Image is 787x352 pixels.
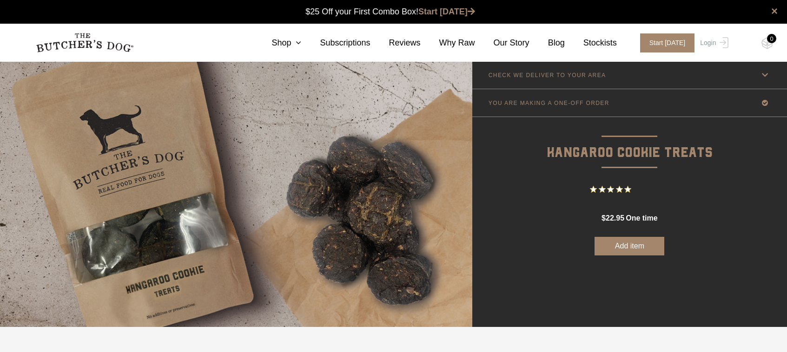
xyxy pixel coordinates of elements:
[595,237,664,255] button: Add item
[761,37,773,49] img: TBD_Cart-Empty.png
[421,37,475,49] a: Why Raw
[631,33,698,52] a: Start [DATE]
[767,34,776,43] div: 0
[636,183,669,196] span: 0 Reviews
[602,214,606,222] span: $
[626,214,657,222] span: one time
[472,61,787,89] a: CHECK WE DELIVER TO YOUR AREA
[771,6,778,17] a: close
[253,37,301,49] a: Shop
[698,33,728,52] a: Login
[472,117,787,164] p: Kangaroo Cookie Treats
[529,37,565,49] a: Blog
[640,33,695,52] span: Start [DATE]
[606,214,624,222] span: 22.95
[489,72,606,78] p: CHECK WE DELIVER TO YOUR AREA
[418,7,475,16] a: Start [DATE]
[565,37,617,49] a: Stockists
[590,183,669,196] button: Rated 0 out of 5 stars from 0 reviews. Jump to reviews.
[301,37,370,49] a: Subscriptions
[370,37,421,49] a: Reviews
[489,100,609,106] p: YOU ARE MAKING A ONE-OFF ORDER
[472,89,787,117] a: YOU ARE MAKING A ONE-OFF ORDER
[475,37,529,49] a: Our Story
